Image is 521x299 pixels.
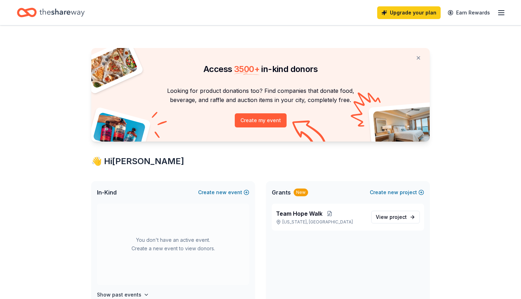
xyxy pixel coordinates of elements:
button: Createnewevent [198,188,249,197]
button: Createnewproject [370,188,424,197]
span: 3500 + [234,64,259,74]
h4: Show past events [97,291,141,299]
span: project [390,214,407,220]
div: You don't have an active event. Create a new event to view donors. [97,204,249,285]
button: Create my event [235,113,287,127]
a: Earn Rewards [443,6,494,19]
a: Home [17,4,85,21]
span: new [216,188,227,197]
a: View project [371,211,420,223]
p: Looking for product donations too? Find companies that donate food, beverage, and raffle and auct... [100,86,421,105]
img: Curvy arrow [292,120,327,147]
a: Upgrade your plan [377,6,441,19]
div: 👋 Hi [PERSON_NAME] [91,156,430,167]
span: Grants [272,188,291,197]
button: Show past events [97,291,149,299]
p: [US_STATE], [GEOGRAPHIC_DATA] [276,219,366,225]
div: New [294,189,308,196]
span: Team Hope Walk [276,209,323,218]
span: Access in-kind donors [203,64,318,74]
img: Pizza [84,44,139,89]
span: View [376,213,407,221]
span: In-Kind [97,188,117,197]
span: new [388,188,398,197]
